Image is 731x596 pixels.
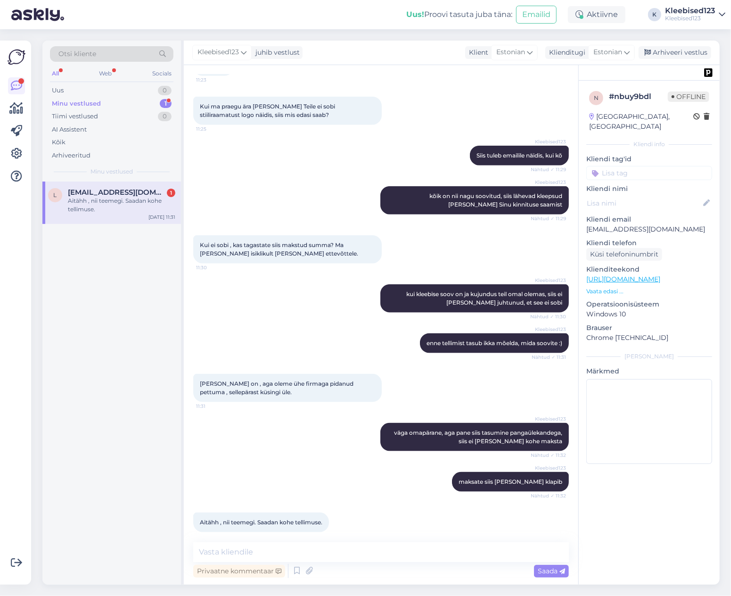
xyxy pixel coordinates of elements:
div: Socials [150,67,173,80]
p: Märkmed [586,366,712,376]
span: Kleebised123 [531,277,566,284]
p: Kliendi nimi [586,184,712,194]
div: Klient [465,48,488,58]
span: väga omapärane, aga pane siis tasumine pangaülekandega, siis ei [PERSON_NAME] kohe maksta [394,429,564,445]
div: juhib vestlust [252,48,300,58]
p: Windows 10 [586,309,712,319]
div: 0 [158,86,172,95]
div: [PERSON_NAME] [586,352,712,361]
span: Aitähh , nii teemegi. Saadan kohe tellimuse. [200,519,322,526]
p: Klienditeekond [586,265,712,274]
div: [GEOGRAPHIC_DATA], [GEOGRAPHIC_DATA] [589,112,693,132]
div: Arhiveeri vestlus [639,46,711,59]
span: maksate siis [PERSON_NAME] klapib [459,478,562,485]
span: Kui ei sobi , kas tagastate siis makstud summa? Ma [PERSON_NAME] isiklikult [PERSON_NAME] ettevõt... [200,241,358,257]
div: Kleebised123 [665,15,715,22]
div: Proovi tasuta juba täna: [406,9,512,20]
span: lemming.eve@gmail.com [68,188,166,197]
b: Uus! [406,10,424,19]
div: Aktiivne [568,6,625,23]
div: Web [98,67,114,80]
span: Kleebised123 [531,415,566,422]
div: Kleebised123 [665,7,715,15]
span: enne tellimist tasub ikka mõelda, mida soovite :) [427,339,562,347]
div: Kliendi info [586,140,712,149]
span: 11:31 [196,403,231,410]
p: [EMAIL_ADDRESS][DOMAIN_NAME] [586,224,712,234]
span: Nähtud ✓ 11:32 [531,452,566,459]
span: l [54,191,57,199]
span: kui kleebise soov on ja kujundus teil omal olemas, siis ei [PERSON_NAME] juhtunud, et see ei sobi [406,290,564,306]
p: Brauser [586,323,712,333]
div: Minu vestlused [52,99,101,108]
span: Minu vestlused [90,167,133,176]
div: 1 [160,99,172,108]
button: Emailid [516,6,557,24]
span: Estonian [496,47,525,58]
span: Nähtud ✓ 11:31 [531,354,566,361]
p: Operatsioonisüsteem [586,299,712,309]
span: Kleebised123 [197,47,239,58]
div: Klienditugi [545,48,585,58]
span: 11:30 [196,264,231,271]
div: [DATE] 11:31 [148,214,175,221]
input: Lisa nimi [587,198,701,208]
span: Nähtud ✓ 11:32 [531,492,566,499]
span: 11:23 [196,76,231,83]
p: Kliendi tag'id [586,154,712,164]
div: Aitähh , nii teemegi. Saadan kohe tellimuse. [68,197,175,214]
span: Offline [668,91,709,102]
span: Kleebised123 [531,326,566,333]
div: 1 [167,189,175,197]
span: 11:25 [196,125,231,132]
span: Siis tuleb emailile näidis, kui kõ [476,152,562,159]
div: K [648,8,661,21]
p: Chrome [TECHNICAL_ID] [586,333,712,343]
span: Kui ma praegu ära [PERSON_NAME] Teile ei sobi stiiliraamatust logo näidis, siis mis edasi saab? [200,103,337,118]
span: Kleebised123 [531,138,566,145]
div: AI Assistent [52,125,87,134]
span: 11:33 [196,533,231,540]
span: kõik on nii nagu soovitud, siis lähevad kleepsud [PERSON_NAME] Sinu kinnituse saamist [429,192,564,208]
a: Kleebised123Kleebised123 [665,7,725,22]
span: Nähtud ✓ 11:30 [530,313,566,320]
span: [PERSON_NAME] on , aga oleme ühe firmaga pidanud pettuma , sellepärast küsingi üle. [200,380,355,396]
div: All [50,67,61,80]
div: Privaatne kommentaar [193,565,285,578]
a: [URL][DOMAIN_NAME] [586,275,660,283]
span: Kleebised123 [531,464,566,472]
span: Kleebised123 [531,179,566,186]
img: pd [704,68,713,77]
span: n [594,94,599,101]
p: Kliendi telefon [586,238,712,248]
input: Lisa tag [586,166,712,180]
div: 0 [158,112,172,121]
p: Kliendi email [586,215,712,224]
span: Saada [538,567,565,575]
div: Küsi telefoninumbrit [586,248,662,261]
span: Estonian [593,47,622,58]
span: Nähtud ✓ 11:29 [531,166,566,173]
span: Nähtud ✓ 11:29 [531,215,566,222]
div: Uus [52,86,64,95]
div: # nbuy9bdl [609,91,668,102]
p: Vaata edasi ... [586,287,712,296]
img: Askly Logo [8,48,25,66]
div: Arhiveeritud [52,151,90,160]
span: Otsi kliente [58,49,96,59]
div: Kõik [52,138,66,147]
div: Tiimi vestlused [52,112,98,121]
